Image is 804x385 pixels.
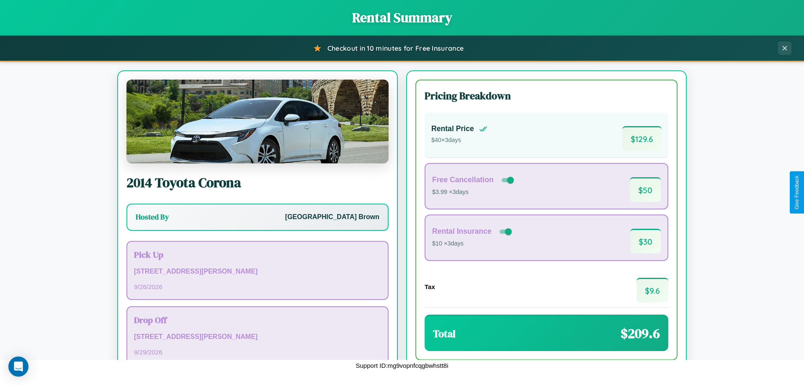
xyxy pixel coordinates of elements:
h4: Free Cancellation [432,176,494,184]
h3: Drop Off [134,314,381,326]
span: Checkout in 10 minutes for Free Insurance [327,44,464,52]
p: Support ID: mg9vopnfcqgbwhstt8i [356,360,448,371]
h3: Hosted By [136,212,169,222]
span: $ 9.6 [636,278,668,302]
p: $ 40 × 3 days [431,135,487,146]
h1: Rental Summary [8,8,796,27]
h3: Pricing Breakdown [425,89,668,103]
p: $3.99 × 3 days [432,187,515,198]
span: $ 209.6 [621,324,660,343]
span: $ 50 [630,177,661,202]
div: Give Feedback [794,176,800,209]
h4: Rental Price [431,124,474,133]
h3: Pick Up [134,248,381,261]
p: [STREET_ADDRESS][PERSON_NAME] [134,266,381,278]
p: 9 / 26 / 2026 [134,281,381,292]
h4: Tax [425,283,435,290]
span: $ 129.6 [622,126,662,151]
p: 9 / 29 / 2026 [134,346,381,358]
p: $10 × 3 days [432,238,513,249]
span: $ 30 [630,229,661,253]
p: [GEOGRAPHIC_DATA] Brown [285,211,379,223]
h3: Total [433,327,456,341]
h4: Rental Insurance [432,227,492,236]
img: Toyota Corona [126,80,389,163]
p: [STREET_ADDRESS][PERSON_NAME] [134,331,381,343]
div: Open Intercom Messenger [8,357,28,377]
h2: 2014 Toyota Corona [126,173,389,192]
